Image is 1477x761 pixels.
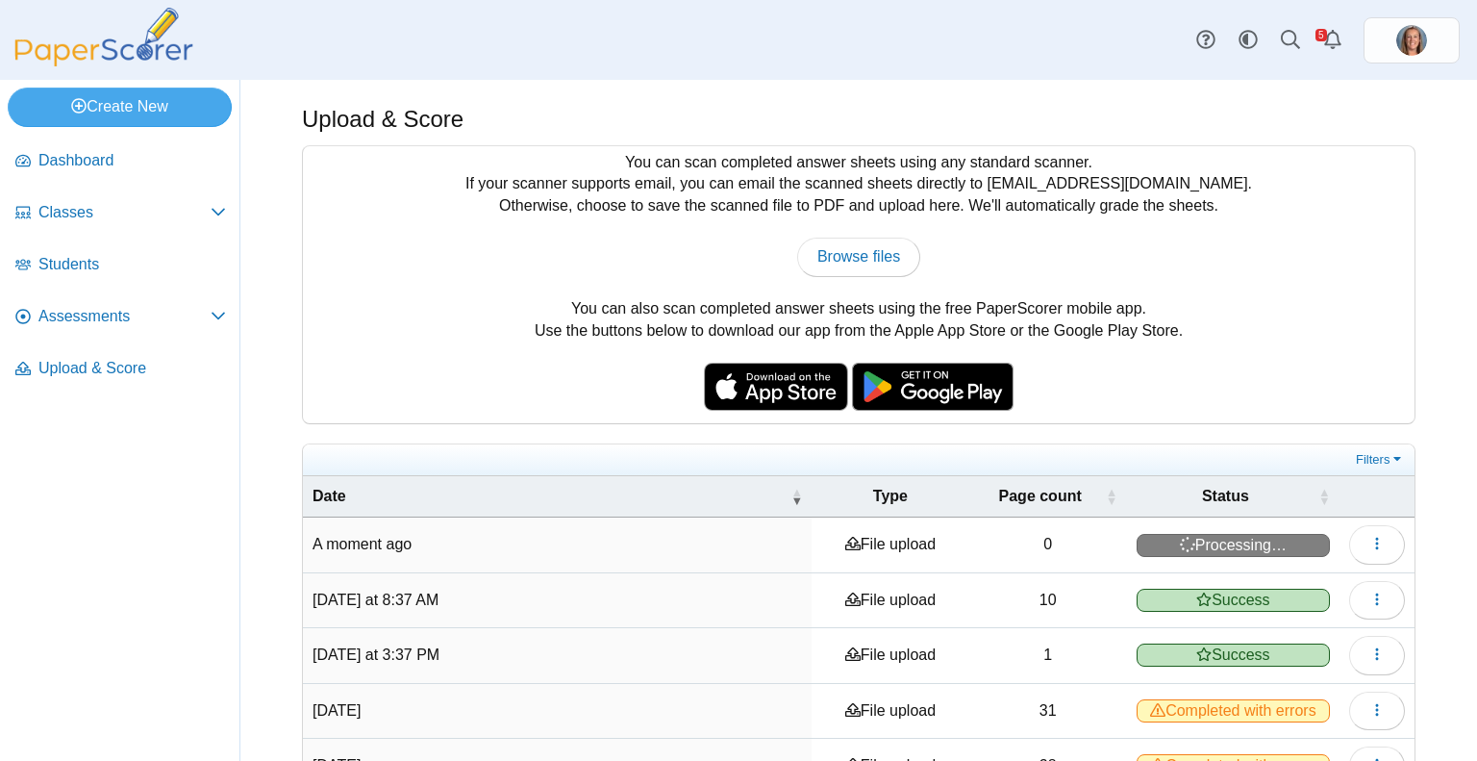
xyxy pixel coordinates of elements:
span: Type [821,486,959,507]
span: Dashboard [38,150,226,171]
span: Success [1137,589,1330,612]
td: File upload [812,684,968,739]
a: Classes [8,190,234,237]
img: PaperScorer [8,8,200,66]
span: Page count : Activate to sort [1106,487,1117,506]
span: Students [38,254,226,275]
span: Upload & Score [38,358,226,379]
a: Assessments [8,294,234,341]
span: Processing… [1137,534,1330,557]
span: Page count [979,486,1102,507]
span: Date [313,486,787,507]
span: Samantha Sutphin - MRH Faculty [1396,25,1427,56]
span: Browse files [817,248,900,265]
a: Upload & Score [8,346,234,393]
span: Success [1137,644,1330,667]
time: Oct 1, 2025 at 8:37 AM [313,592,438,608]
a: Dashboard [8,139,234,185]
td: 10 [969,573,1127,628]
span: Date : Activate to remove sorting [790,487,802,506]
td: File upload [812,573,968,628]
time: Sep 24, 2025 at 9:43 AM [313,702,361,719]
a: Filters [1351,450,1410,469]
span: Classes [38,202,211,223]
div: You can scan completed answer sheets using any standard scanner. If your scanner supports email, ... [303,146,1414,423]
span: Assessments [38,306,211,327]
time: Sep 25, 2025 at 3:37 PM [313,647,439,663]
span: Status [1137,486,1314,507]
img: apple-store-badge.svg [704,363,848,411]
time: Oct 1, 2025 at 10:09 AM [313,536,412,552]
a: Create New [8,88,232,126]
h1: Upload & Score [302,103,463,136]
span: Completed with errors [1137,699,1330,723]
span: Status : Activate to sort [1318,487,1330,506]
a: Students [8,242,234,289]
a: PaperScorer [8,53,200,69]
a: Alerts [1312,19,1354,62]
td: 0 [969,518,1127,572]
td: File upload [812,628,968,683]
img: google-play-badge.png [852,363,1014,411]
td: 31 [969,684,1127,739]
a: Browse files [797,238,920,276]
img: ps.WNEQT33M2D3P2Tkp [1396,25,1427,56]
td: 1 [969,628,1127,683]
a: ps.WNEQT33M2D3P2Tkp [1364,17,1460,63]
td: File upload [812,518,968,572]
